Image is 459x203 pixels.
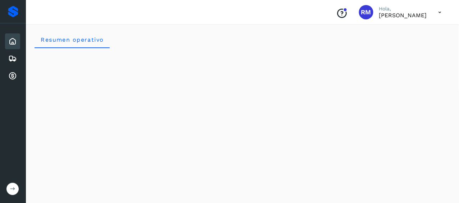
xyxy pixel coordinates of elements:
div: Inicio [5,33,20,49]
p: RICARDO MONTEMAYOR [379,12,427,19]
div: Embarques [5,51,20,66]
p: Hola, [379,6,427,12]
div: Cuentas por cobrar [5,68,20,84]
span: Resumen operativo [40,36,104,43]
